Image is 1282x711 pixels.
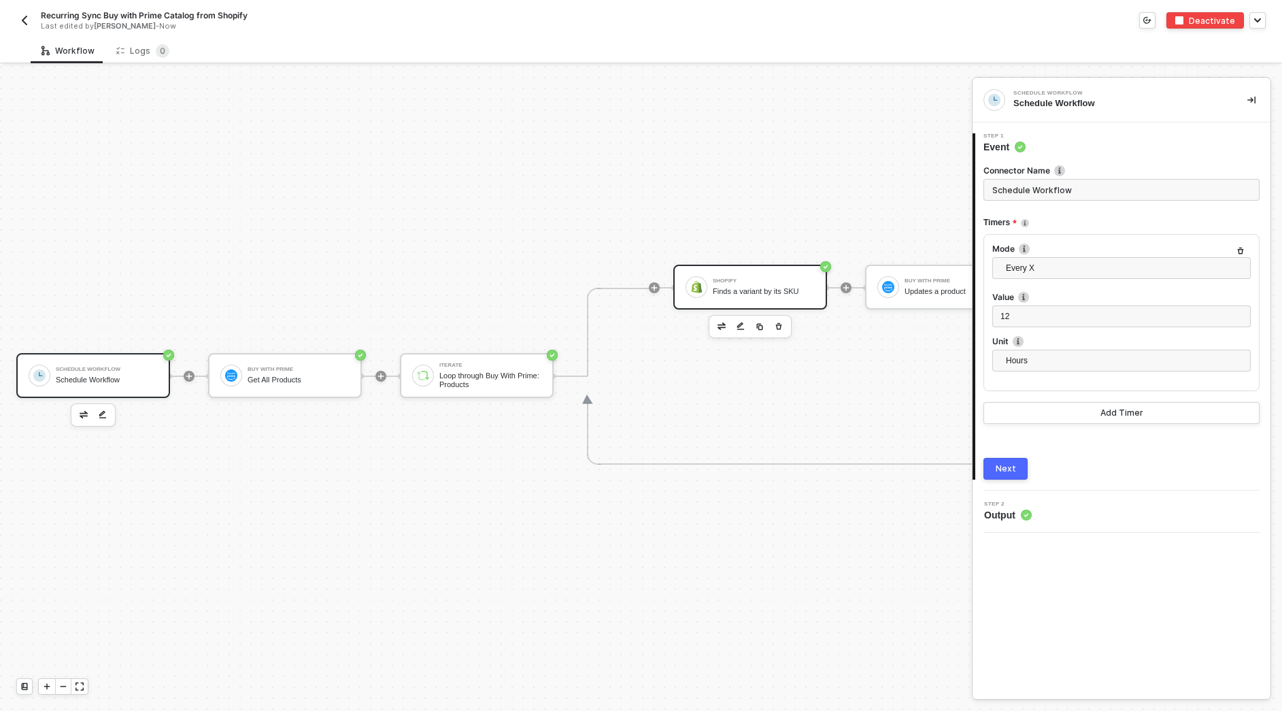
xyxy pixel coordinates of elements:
span: Every X [1006,258,1243,278]
div: Shopify [713,278,815,284]
button: edit-cred [95,407,111,423]
img: icon-info [1021,219,1029,227]
div: Buy With Prime [905,278,1007,284]
img: deactivate [1175,16,1183,24]
div: Schedule Workflow [1013,97,1226,110]
span: icon-versioning [1143,16,1151,24]
div: Last edited by - Now [41,21,610,31]
span: icon-success-page [820,261,831,272]
div: Schedule Workflow [56,367,158,372]
label: Connector Name [983,165,1260,176]
div: Schedule Workflow [1013,90,1217,96]
img: edit-cred [80,411,88,418]
div: Schedule Workflow [56,376,158,384]
div: Step 1Event Connector Nameicon-infoTimersicon-infoModeicon-infoEvery XValueicon-info12Uniticon-in... [973,133,1270,480]
img: integration-icon [988,94,1000,106]
span: Hours [1006,350,1243,371]
span: icon-play [650,284,658,292]
span: [PERSON_NAME] [94,21,156,31]
label: Mode [992,243,1251,254]
div: Workflow [41,46,95,56]
img: icon-info [1018,292,1029,303]
img: icon [882,281,894,293]
button: Add Timer [983,402,1260,424]
button: deactivateDeactivate [1166,12,1244,29]
button: copy-block [752,318,768,335]
div: Logs [116,44,169,58]
button: edit-cred [75,407,92,423]
span: icon-expand [75,682,84,691]
span: icon-play [185,372,193,380]
img: icon-info [1054,165,1065,176]
span: Step 2 [984,501,1032,507]
img: icon [417,369,429,382]
label: Unit [992,335,1251,347]
div: Buy With Prime [248,367,350,372]
span: Event [983,140,1026,154]
div: Get All Products [248,376,350,384]
div: Iterate [439,363,541,368]
img: copy-block [756,323,764,331]
img: icon-info [1019,244,1030,254]
span: icon-collapse-right [1247,96,1255,104]
span: icon-success-page [163,350,174,361]
img: icon [33,369,46,382]
span: Output [984,508,1032,522]
span: icon-success-page [547,350,558,361]
img: icon [690,281,703,293]
button: Next [983,458,1028,480]
span: icon-play [842,284,850,292]
span: 12 [1000,312,1009,321]
div: Deactivate [1189,15,1235,27]
span: Timers [983,214,1017,231]
button: edit-cred [713,318,730,335]
span: icon-success-page [355,350,366,361]
img: edit-cred [718,323,726,329]
button: back [16,12,33,29]
div: Add Timer [1100,408,1143,418]
span: icon-minus [59,682,67,691]
label: Value [992,291,1251,303]
div: Next [996,463,1016,474]
img: edit-cred [737,322,745,331]
span: Step 1 [983,133,1026,139]
sup: 0 [156,44,169,58]
div: Finds a variant by its SKU [713,287,815,296]
div: Updates a product [905,287,1007,296]
span: icon-play [377,372,385,380]
span: icon-play [43,682,51,691]
input: Enter description [983,179,1260,201]
button: edit-cred [732,318,749,335]
img: back [19,15,30,26]
img: edit-cred [99,410,107,420]
span: Recurring Sync Buy with Prime Catalog from Shopify [41,10,248,21]
img: icon [225,369,237,382]
div: Loop through Buy With Prime: Products [439,371,541,388]
img: icon-info [1013,336,1024,347]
